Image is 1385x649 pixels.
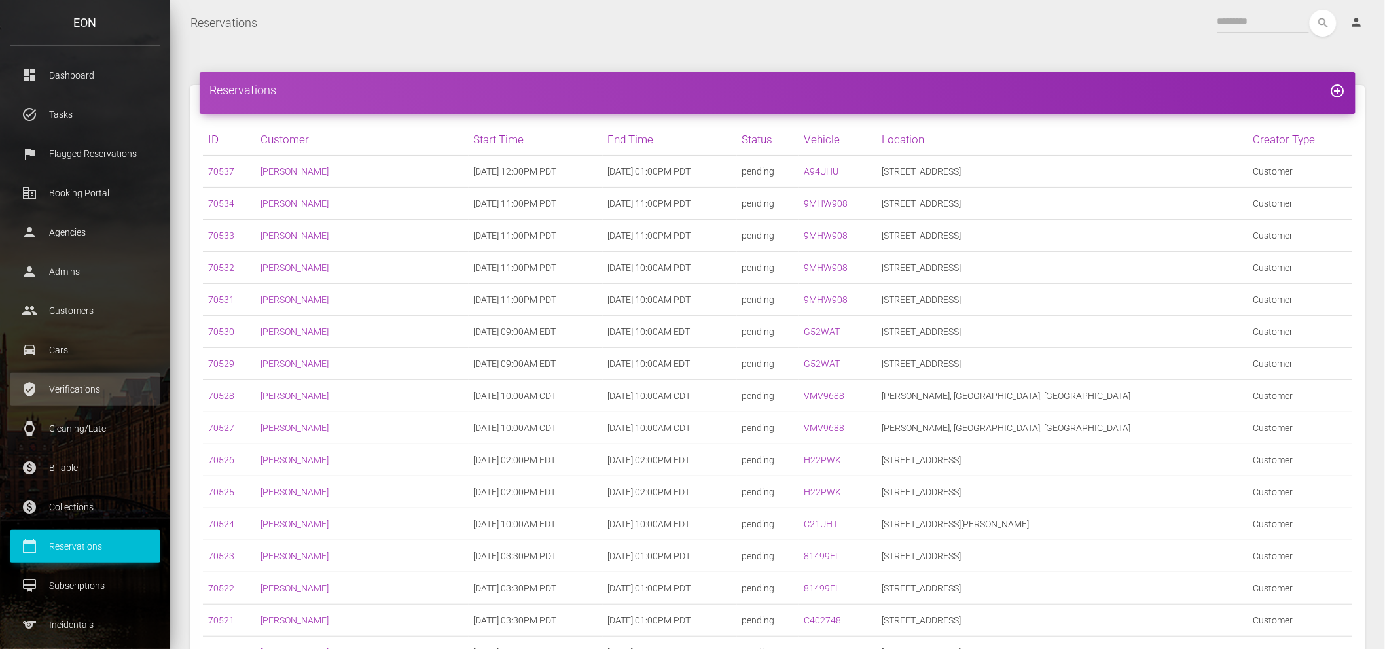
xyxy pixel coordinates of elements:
a: [PERSON_NAME] [261,391,329,401]
td: [DATE] 01:00PM PDT [603,540,737,572]
td: [DATE] 03:30PM PDT [469,572,603,605]
a: add_circle_outline [1330,83,1346,97]
a: H22PWK [804,455,841,465]
a: [PERSON_NAME] [261,230,329,241]
td: Customer [1248,380,1352,412]
td: [DATE] 12:00PM PDT [469,156,603,188]
td: [DATE] 10:00AM EDT [469,508,603,540]
p: Tasks [20,105,151,124]
a: 70525 [208,487,234,497]
p: Subscriptions [20,576,151,595]
a: VMV9688 [804,391,844,401]
a: [PERSON_NAME] [261,198,329,209]
td: pending [737,156,799,188]
a: 70534 [208,198,234,209]
th: Start Time [469,124,603,156]
a: 70531 [208,294,234,305]
p: Cars [20,340,151,360]
a: A94UHU [804,166,838,177]
p: Cleaning/Late [20,419,151,438]
i: add_circle_outline [1330,83,1346,99]
a: 70522 [208,583,234,593]
a: [PERSON_NAME] [261,326,329,337]
td: pending [737,380,799,412]
a: 9MHW908 [804,198,848,209]
td: Customer [1248,572,1352,605]
a: [PERSON_NAME] [261,551,329,561]
td: [DATE] 10:00AM PDT [603,284,737,316]
th: Creator Type [1248,124,1352,156]
a: 81499EL [804,551,840,561]
td: [DATE] 01:00PM PDT [603,156,737,188]
p: Verifications [20,379,151,399]
td: Customer [1248,540,1352,572]
td: pending [737,348,799,380]
a: calendar_today Reservations [10,530,160,563]
td: pending [737,188,799,220]
a: people Customers [10,294,160,327]
td: [DATE] 10:00AM CDT [603,380,737,412]
a: [PERSON_NAME] [261,423,329,433]
a: person Agencies [10,216,160,249]
a: 81499EL [804,583,840,593]
a: paid Collections [10,491,160,523]
td: [DATE] 01:00PM PDT [603,572,737,605]
td: Customer [1248,316,1352,348]
td: [STREET_ADDRESS] [876,220,1248,252]
a: 70537 [208,166,234,177]
a: 9MHW908 [804,294,848,305]
a: 9MHW908 [804,230,848,241]
a: person [1340,10,1375,36]
p: Reservations [20,536,151,556]
a: 70521 [208,615,234,625]
td: pending [737,316,799,348]
td: [PERSON_NAME], [GEOGRAPHIC_DATA], [GEOGRAPHIC_DATA] [876,412,1248,444]
td: [STREET_ADDRESS] [876,605,1248,637]
a: [PERSON_NAME] [261,294,329,305]
a: C21UHT [804,519,838,529]
a: [PERSON_NAME] [261,583,329,593]
td: [DATE] 11:00PM PDT [603,188,737,220]
td: [STREET_ADDRESS] [876,188,1248,220]
td: [PERSON_NAME], [GEOGRAPHIC_DATA], [GEOGRAPHIC_DATA] [876,380,1248,412]
td: Customer [1248,188,1352,220]
td: [DATE] 11:00PM PDT [469,188,603,220]
td: [DATE] 11:00PM PDT [603,220,737,252]
a: watch Cleaning/Late [10,412,160,445]
td: [DATE] 11:00PM PDT [469,220,603,252]
td: [STREET_ADDRESS][PERSON_NAME] [876,508,1248,540]
td: [DATE] 02:00PM EDT [469,476,603,508]
a: person Admins [10,255,160,288]
a: [PERSON_NAME] [261,487,329,497]
td: Customer [1248,156,1352,188]
p: Flagged Reservations [20,144,151,164]
a: sports Incidentals [10,608,160,641]
td: [DATE] 10:00AM EDT [603,508,737,540]
a: card_membership Subscriptions [10,569,160,602]
td: [DATE] 02:00PM EDT [603,476,737,508]
td: [STREET_ADDRESS] [876,348,1248,380]
a: VMV9688 [804,423,844,433]
a: 70533 [208,230,234,241]
td: [DATE] 01:00PM PDT [603,605,737,637]
p: Incidentals [20,615,151,635]
td: pending [737,412,799,444]
td: [DATE] 11:00PM PDT [469,252,603,284]
a: dashboard Dashboard [10,59,160,92]
td: [DATE] 10:00AM EDT [603,348,737,380]
td: [STREET_ADDRESS] [876,316,1248,348]
td: pending [737,252,799,284]
td: pending [737,444,799,476]
td: Customer [1248,412,1352,444]
a: task_alt Tasks [10,98,160,131]
th: Location [876,124,1248,156]
td: [DATE] 02:00PM EDT [469,444,603,476]
a: C402748 [804,615,841,625]
td: [DATE] 10:00AM PDT [603,252,737,284]
a: 70526 [208,455,234,465]
a: [PERSON_NAME] [261,359,329,369]
a: [PERSON_NAME] [261,262,329,273]
a: G52WAT [804,326,840,337]
td: [STREET_ADDRESS] [876,540,1248,572]
td: Customer [1248,284,1352,316]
